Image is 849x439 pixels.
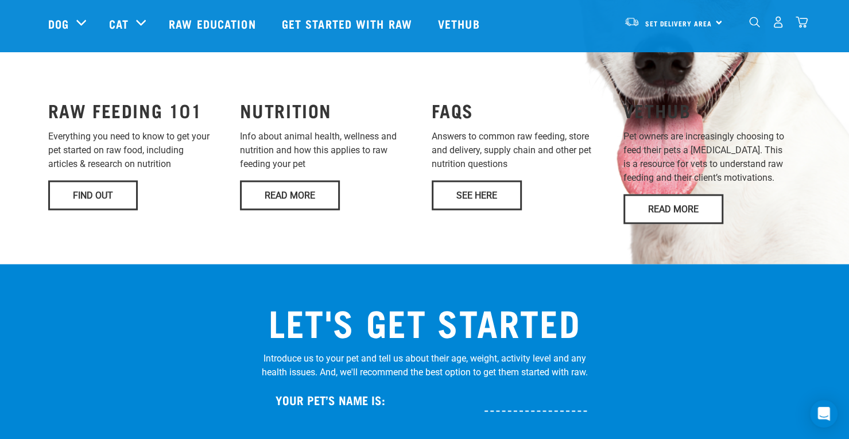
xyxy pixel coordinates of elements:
a: Find Out [48,180,138,210]
h3: RAW FEEDING 101 [48,100,226,121]
p: Answers to common raw feeding, store and delivery, supply chain and other pet nutrition questions [432,130,610,171]
img: user.png [772,16,784,28]
h3: VETHUB [623,100,801,121]
img: home-icon@2x.png [796,16,808,28]
p: Introduce us to your pet and tell us about their age, weight, activity level and any health issue... [262,351,588,379]
a: Vethub [427,1,494,46]
div: Open Intercom Messenger [810,400,838,428]
a: See Here [432,180,522,210]
a: Cat [109,15,129,32]
h2: LET'S GET STARTED [262,301,588,342]
img: home-icon-1@2x.png [749,17,760,28]
a: Raw Education [157,1,270,46]
h3: FAQS [432,100,610,121]
h4: Your Pet’s name is: [276,393,385,406]
p: Info about animal health, wellness and nutrition and how this applies to raw feeding your pet [240,130,418,171]
a: Get started with Raw [270,1,427,46]
a: Read More [623,194,723,224]
span: Set Delivery Area [645,21,712,25]
p: Pet owners are increasingly choosing to feed their pets a [MEDICAL_DATA]. This is a resource for ... [623,130,801,185]
a: Read More [240,180,340,210]
img: van-moving.png [624,17,639,27]
p: Everything you need to know to get your pet started on raw food, including articles & research on... [48,130,226,171]
h3: NUTRITION [240,100,418,121]
a: Dog [48,15,69,32]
